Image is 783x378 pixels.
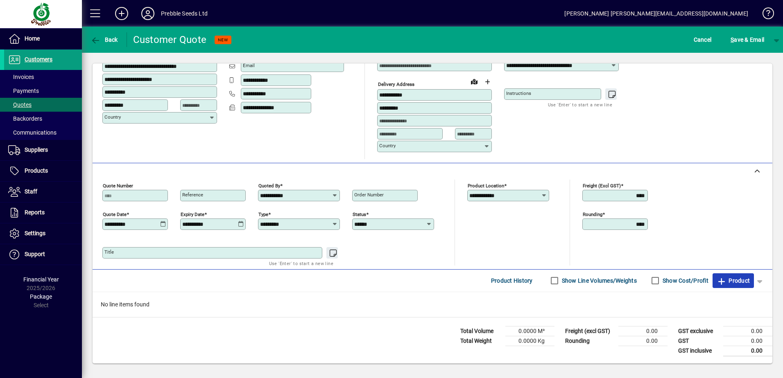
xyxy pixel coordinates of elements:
span: ave & Email [731,33,764,46]
td: 0.00 [723,326,772,336]
mat-label: Expiry date [181,211,204,217]
mat-label: Product location [468,182,504,188]
mat-label: Quote number [103,182,133,188]
td: Freight (excl GST) [561,326,618,336]
a: Staff [4,182,82,202]
mat-label: Instructions [506,90,531,96]
a: Suppliers [4,140,82,160]
label: Show Line Volumes/Weights [560,277,637,285]
a: Products [4,161,82,181]
div: [PERSON_NAME] [PERSON_NAME][EMAIL_ADDRESS][DOMAIN_NAME] [564,7,748,20]
td: 0.0000 M³ [505,326,554,336]
a: Home [4,29,82,49]
label: Show Cost/Profit [661,277,708,285]
span: Suppliers [25,146,48,153]
mat-label: Quoted by [258,182,280,188]
td: GST exclusive [674,326,723,336]
button: Save & Email [726,32,768,47]
mat-label: Title [104,249,114,255]
button: Product [713,273,754,288]
div: No line items found [93,292,772,317]
td: 0.0000 Kg [505,336,554,346]
span: NEW [218,37,228,43]
a: Payments [4,84,82,98]
mat-label: Rounding [583,211,602,217]
span: Invoices [8,74,34,80]
div: Customer Quote [133,33,207,46]
span: Staff [25,188,37,195]
span: Communications [8,129,57,136]
button: Cancel [692,32,714,47]
span: Settings [25,230,45,236]
button: Profile [135,6,161,21]
td: Total Weight [456,336,505,346]
span: Backorders [8,115,42,122]
span: Product [717,274,750,287]
td: 0.00 [618,336,668,346]
span: Package [30,293,52,300]
span: Support [25,251,45,257]
a: View on map [468,75,481,88]
span: Reports [25,209,45,216]
button: Back [88,32,120,47]
span: Payments [8,88,39,94]
a: Reports [4,202,82,223]
mat-label: Email [243,63,255,68]
span: Home [25,35,40,42]
a: Support [4,244,82,265]
a: Quotes [4,98,82,112]
td: 0.00 [723,336,772,346]
a: Knowledge Base [756,2,773,28]
mat-hint: Use 'Enter' to start a new line [269,259,333,268]
mat-label: Country [104,114,121,120]
mat-label: Reference [182,192,203,198]
mat-label: Freight (excl GST) [583,182,621,188]
button: Choose address [481,75,494,88]
span: Cancel [694,33,712,46]
td: GST [674,336,723,346]
mat-label: Order number [354,192,384,198]
app-page-header-button: Back [82,32,127,47]
td: GST inclusive [674,346,723,356]
span: Quotes [8,101,32,108]
td: 0.00 [723,346,772,356]
a: Settings [4,223,82,244]
td: Rounding [561,336,618,346]
td: 0.00 [618,326,668,336]
a: Invoices [4,70,82,84]
button: Add [109,6,135,21]
div: Prebble Seeds Ltd [161,7,208,20]
span: S [731,36,734,43]
mat-label: Status [353,211,366,217]
span: Back [91,36,118,43]
mat-label: Quote date [103,211,127,217]
td: Total Volume [456,326,505,336]
a: Communications [4,126,82,139]
span: Product History [491,274,533,287]
span: Products [25,167,48,174]
mat-label: Country [379,143,396,148]
mat-label: Type [258,211,268,217]
mat-hint: Use 'Enter' to start a new line [548,100,612,109]
span: Customers [25,56,52,63]
button: Product History [488,273,536,288]
a: Backorders [4,112,82,126]
span: Financial Year [23,276,59,283]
